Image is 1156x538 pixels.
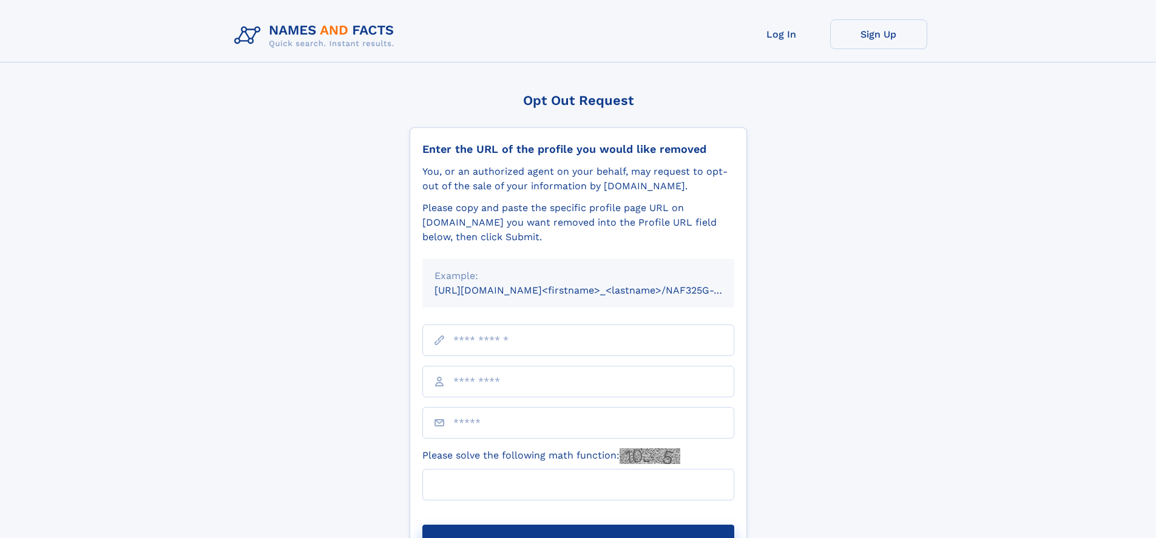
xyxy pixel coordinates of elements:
[410,93,747,108] div: Opt Out Request
[422,164,734,193] div: You, or an authorized agent on your behalf, may request to opt-out of the sale of your informatio...
[733,19,830,49] a: Log In
[830,19,927,49] a: Sign Up
[422,448,680,464] label: Please solve the following math function:
[434,284,757,296] small: [URL][DOMAIN_NAME]<firstname>_<lastname>/NAF325G-xxxxxxxx
[422,201,734,244] div: Please copy and paste the specific profile page URL on [DOMAIN_NAME] you want removed into the Pr...
[229,19,404,52] img: Logo Names and Facts
[434,269,722,283] div: Example:
[422,143,734,156] div: Enter the URL of the profile you would like removed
